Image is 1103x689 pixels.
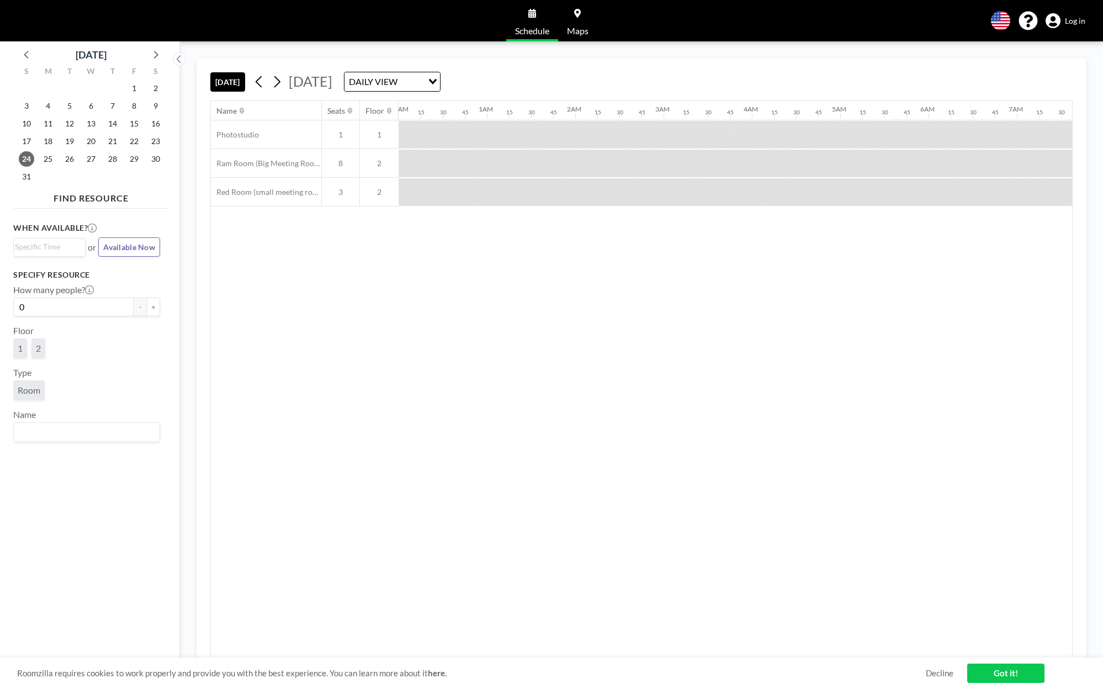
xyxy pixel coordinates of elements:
div: 2AM [567,105,581,113]
span: Log in [1065,16,1085,26]
span: Saturday, August 30, 2025 [148,151,163,167]
span: 1 [322,130,359,140]
span: Sunday, August 31, 2025 [19,169,34,184]
div: 30 [528,109,535,116]
div: 15 [948,109,954,116]
div: 30 [705,109,712,116]
span: Available Now [103,242,155,252]
div: Seats [327,106,345,116]
div: 1AM [479,105,493,113]
span: Friday, August 22, 2025 [126,134,142,149]
button: [DATE] [210,72,245,92]
div: [DATE] [76,47,107,62]
div: 4AM [744,105,758,113]
span: Saturday, August 23, 2025 [148,134,163,149]
div: Floor [365,106,384,116]
span: Wednesday, August 6, 2025 [83,98,99,114]
span: Wednesday, August 13, 2025 [83,116,99,131]
a: Decline [926,668,953,679]
span: Tuesday, August 26, 2025 [62,151,77,167]
div: 30 [1058,109,1065,116]
div: 45 [904,109,910,116]
div: 15 [771,109,778,116]
div: 30 [970,109,977,116]
a: Log in [1046,13,1085,29]
div: 45 [639,109,645,116]
span: Monday, August 4, 2025 [40,98,56,114]
span: Friday, August 1, 2025 [126,81,142,96]
div: 15 [683,109,690,116]
div: 30 [793,109,800,116]
span: 2 [360,158,399,168]
div: T [102,65,123,79]
span: Thursday, August 21, 2025 [105,134,120,149]
img: organization-logo [18,10,71,32]
div: 45 [992,109,999,116]
span: Thursday, August 14, 2025 [105,116,120,131]
span: Saturday, August 16, 2025 [148,116,163,131]
span: Schedule [515,26,549,35]
label: Name [13,409,36,420]
span: Friday, August 8, 2025 [126,98,142,114]
a: Got it! [967,664,1044,683]
div: 15 [506,109,513,116]
div: T [59,65,81,79]
span: 1 [18,343,23,354]
div: 30 [882,109,888,116]
span: Ram Room (Big Meeting Room) [211,158,321,168]
div: 15 [860,109,866,116]
div: 45 [727,109,734,116]
span: Sunday, August 10, 2025 [19,116,34,131]
span: Tuesday, August 12, 2025 [62,116,77,131]
div: 3AM [655,105,670,113]
div: 5AM [832,105,846,113]
label: Type [13,367,31,378]
span: 3 [322,187,359,197]
div: 45 [462,109,469,116]
span: Monday, August 25, 2025 [40,151,56,167]
div: 6AM [920,105,935,113]
span: DAILY VIEW [347,75,400,89]
div: Search for option [344,72,440,91]
span: Tuesday, August 19, 2025 [62,134,77,149]
span: Saturday, August 9, 2025 [148,98,163,114]
span: 8 [322,158,359,168]
label: How many people? [13,284,94,295]
input: Search for option [15,241,79,253]
label: Floor [13,325,34,336]
span: Room [18,385,40,396]
h3: Specify resource [13,270,160,280]
div: 45 [550,109,557,116]
span: Thursday, August 28, 2025 [105,151,120,167]
span: Monday, August 11, 2025 [40,116,56,131]
input: Search for option [15,425,153,439]
div: 30 [617,109,623,116]
span: [DATE] [289,73,332,89]
button: - [134,298,147,316]
span: 2 [360,187,399,197]
div: 12AM [390,105,409,113]
span: Saturday, August 2, 2025 [148,81,163,96]
span: Sunday, August 3, 2025 [19,98,34,114]
span: Sunday, August 24, 2025 [19,151,34,167]
div: Name [216,106,237,116]
div: Search for option [14,423,160,442]
button: Available Now [98,237,160,257]
span: Tuesday, August 5, 2025 [62,98,77,114]
button: + [147,298,160,316]
span: or [88,242,96,253]
div: 7AM [1009,105,1023,113]
span: 1 [360,130,399,140]
span: Roomzilla requires cookies to work properly and provide you with the best experience. You can lea... [17,668,926,679]
span: 2 [36,343,41,354]
span: Wednesday, August 27, 2025 [83,151,99,167]
span: Wednesday, August 20, 2025 [83,134,99,149]
a: here. [428,668,447,678]
div: S [145,65,166,79]
span: Friday, August 15, 2025 [126,116,142,131]
div: 45 [815,109,822,116]
div: 15 [1036,109,1043,116]
h4: FIND RESOURCE [13,188,169,204]
div: 15 [595,109,601,116]
div: 15 [418,109,425,116]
